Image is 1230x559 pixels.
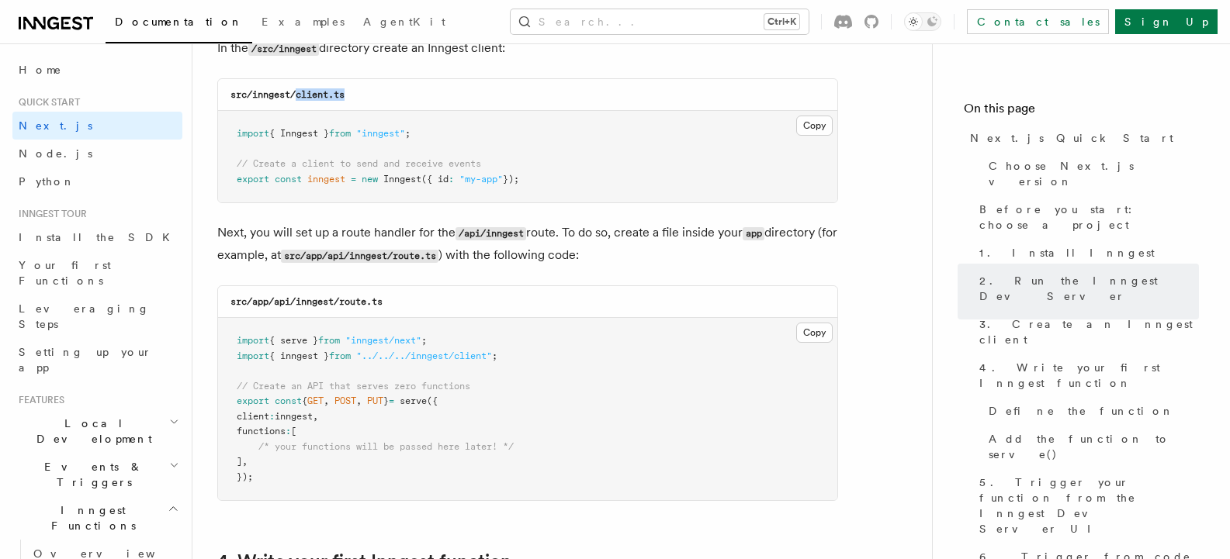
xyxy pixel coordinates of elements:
[258,441,514,452] span: /* your functions will be passed here later! */
[262,16,345,28] span: Examples
[973,310,1199,354] a: 3. Create an Inngest client
[964,124,1199,152] a: Next.js Quick Start
[904,12,941,31] button: Toggle dark mode
[12,338,182,381] a: Setting up your app
[324,395,329,406] span: ,
[230,89,345,100] code: src/inngest/client.ts
[979,202,1199,233] span: Before you start: choose a project
[12,208,87,220] span: Inngest tour
[511,9,809,34] button: Search...Ctrl+K
[237,411,269,422] span: client
[973,267,1199,310] a: 2. Run the Inngest Dev Server
[217,222,838,267] p: Next, you will set up a route handler for the route. To do so, create a file inside your director...
[242,456,248,467] span: ,
[269,411,275,422] span: :
[796,116,833,136] button: Copy
[12,453,182,496] button: Events & Triggers
[383,174,421,185] span: Inngest
[19,147,92,160] span: Node.js
[979,360,1199,391] span: 4. Write your first Inngest function
[281,250,438,263] code: src/app/api/inngest/route.ts
[449,174,454,185] span: :
[12,496,182,540] button: Inngest Functions
[743,227,764,240] code: app
[237,426,286,437] span: functions
[421,174,449,185] span: ({ id
[291,426,296,437] span: [
[302,395,307,406] span: {
[237,174,269,185] span: export
[12,56,182,84] a: Home
[329,128,351,139] span: from
[351,174,356,185] span: =
[400,395,427,406] span: serve
[19,259,111,287] span: Your first Functions
[275,411,313,422] span: inngest
[796,323,833,343] button: Copy
[12,96,80,109] span: Quick start
[252,5,354,42] a: Examples
[405,128,411,139] span: ;
[982,152,1199,195] a: Choose Next.js version
[982,425,1199,468] a: Add the function to serve()
[427,395,438,406] span: ({
[275,395,302,406] span: const
[19,175,75,188] span: Python
[12,251,182,295] a: Your first Functions
[106,5,252,43] a: Documentation
[269,350,329,361] span: { inngest }
[318,335,340,346] span: from
[12,112,182,140] a: Next.js
[979,273,1199,304] span: 2. Run the Inngest Dev Server
[19,231,179,243] span: Install the SDK
[989,158,1199,189] span: Choose Next.js version
[19,346,152,374] span: Setting up your app
[334,395,356,406] span: POST
[237,128,269,139] span: import
[964,99,1199,124] h4: On this page
[19,302,150,330] span: Leveraging Steps
[313,411,318,422] span: ,
[1115,9,1218,34] a: Sign Up
[269,335,318,346] span: { serve }
[979,245,1155,261] span: 1. Install Inngest
[456,227,526,240] code: /api/inngest
[345,335,421,346] span: "inngest/next"
[973,468,1199,543] a: 5. Trigger your function from the Inngest Dev Server UI
[19,119,92,132] span: Next.js
[764,14,799,29] kbd: Ctrl+K
[12,409,182,453] button: Local Development
[356,395,362,406] span: ,
[248,43,319,56] code: /src/inngest
[356,350,492,361] span: "../../../inngest/client"
[286,426,291,437] span: :
[237,471,253,482] span: });
[237,381,470,392] span: // Create an API that serves zero functions
[12,394,64,406] span: Features
[973,239,1199,267] a: 1. Install Inngest
[389,395,394,406] span: =
[12,459,169,490] span: Events & Triggers
[237,456,242,467] span: ]
[230,296,383,307] code: src/app/api/inngest/route.ts
[307,174,345,185] span: inngest
[237,335,269,346] span: import
[307,395,324,406] span: GET
[383,395,389,406] span: }
[19,62,62,78] span: Home
[329,350,351,361] span: from
[970,130,1173,146] span: Next.js Quick Start
[354,5,455,42] a: AgentKit
[421,335,427,346] span: ;
[973,195,1199,239] a: Before you start: choose a project
[973,354,1199,397] a: 4. Write your first Inngest function
[12,140,182,167] a: Node.js
[363,16,445,28] span: AgentKit
[12,416,169,447] span: Local Development
[115,16,243,28] span: Documentation
[362,174,378,185] span: new
[979,474,1199,537] span: 5. Trigger your function from the Inngest Dev Server UI
[989,403,1174,419] span: Define the function
[237,158,481,169] span: // Create a client to send and receive events
[237,350,269,361] span: import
